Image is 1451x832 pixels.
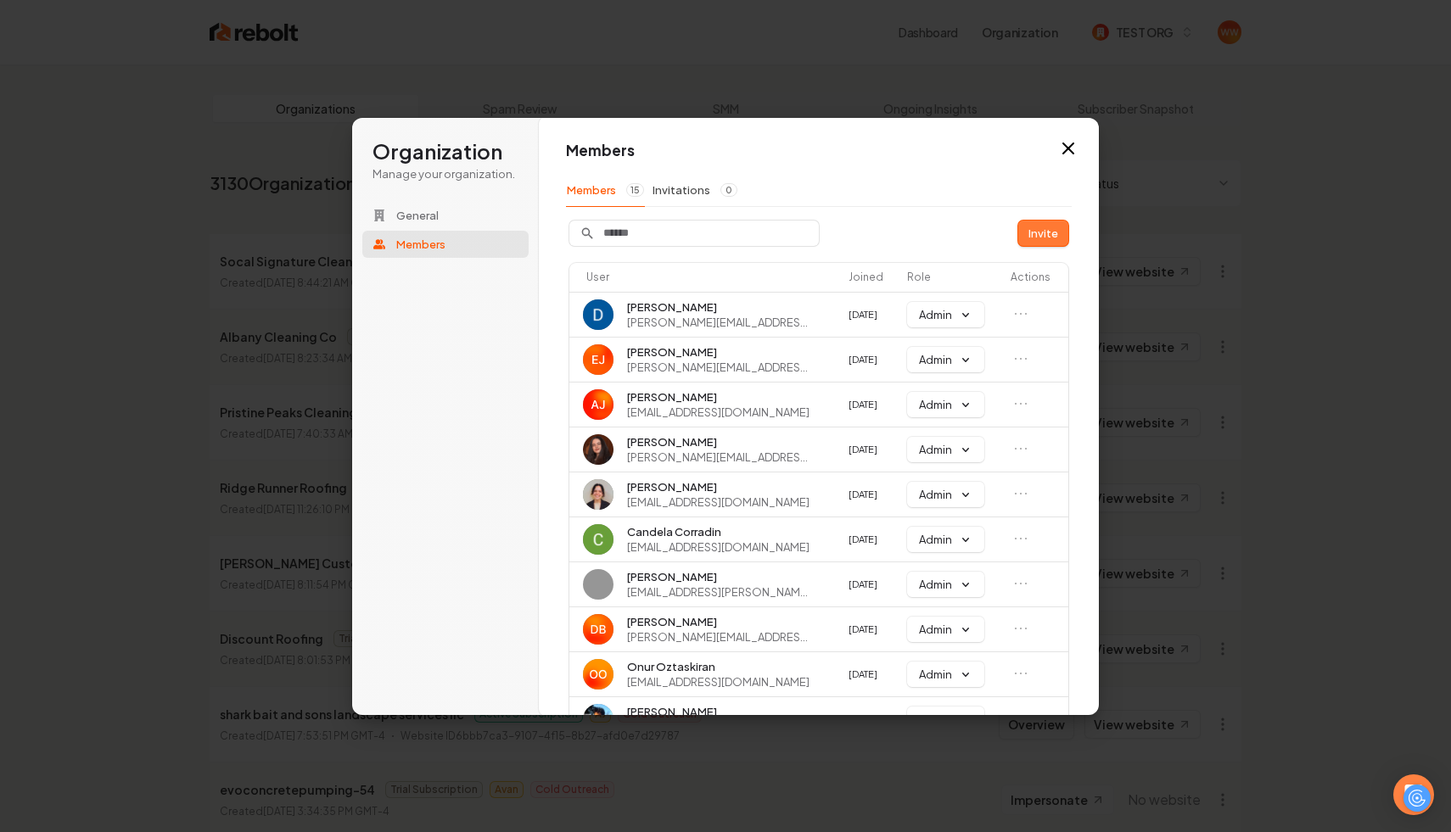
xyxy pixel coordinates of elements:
[1011,483,1031,504] button: Open menu
[842,263,900,292] th: Joined
[583,479,613,510] img: Brisa Leon
[627,299,717,315] span: [PERSON_NAME]
[907,572,984,597] button: Admin
[652,174,738,206] button: Invitations
[1011,438,1031,459] button: Open menu
[849,354,877,365] span: [DATE]
[583,434,613,465] img: Delfina Cavallaro
[566,141,1072,161] h1: Members
[627,315,812,330] span: [PERSON_NAME][EMAIL_ADDRESS][DOMAIN_NAME]
[907,527,984,552] button: Admin
[627,344,717,360] span: [PERSON_NAME]
[362,231,529,258] button: Members
[1011,304,1031,324] button: Open menu
[907,347,984,372] button: Admin
[627,614,717,629] span: [PERSON_NAME]
[1011,394,1031,414] button: Open menu
[907,617,984,642] button: Admin
[849,578,877,589] span: [DATE]
[396,208,439,223] span: General
[907,662,984,687] button: Admin
[1011,573,1031,594] button: Open menu
[373,138,518,165] h1: Organization
[1004,263,1068,292] th: Actions
[569,263,842,292] th: User
[907,302,984,327] button: Admin
[626,183,644,197] span: 15
[907,706,984,732] button: Admin
[907,392,984,417] button: Admin
[583,704,613,734] img: Aditya Nair
[627,494,810,510] span: [EMAIL_ADDRESS][DOMAIN_NAME]
[900,263,1004,292] th: Role
[627,405,810,420] span: [EMAIL_ADDRESS][DOMAIN_NAME]
[627,524,721,539] span: Candela Corradin
[396,237,445,252] span: Members
[627,584,812,600] span: [EMAIL_ADDRESS][PERSON_NAME][DOMAIN_NAME]
[583,524,613,555] img: Candela Corradin
[849,623,877,634] span: [DATE]
[849,489,877,500] span: [DATE]
[1011,349,1031,369] button: Open menu
[849,533,877,544] span: [DATE]
[849,399,877,410] span: [DATE]
[907,482,984,507] button: Admin
[627,450,812,465] span: [PERSON_NAME][EMAIL_ADDRESS][DOMAIN_NAME]
[849,444,877,455] span: [DATE]
[627,674,810,690] span: [EMAIL_ADDRESS][DOMAIN_NAME]
[627,360,812,375] span: [PERSON_NAME][EMAIL_ADDRESS][DOMAIN_NAME]
[1011,618,1031,639] button: Open menu
[583,659,613,690] img: Onur Oztaskiran
[627,659,715,674] span: Onur Oztaskiran
[1011,663,1031,684] button: Open menu
[849,713,877,724] span: [DATE]
[1011,708,1031,729] button: Open menu
[583,344,613,375] img: Eduard Joers
[720,183,737,197] span: 0
[627,479,717,494] span: [PERSON_NAME]
[373,166,518,181] p: Manage your organization.
[362,202,529,229] button: General
[583,569,613,600] img: Will Henderson
[627,569,717,584] span: [PERSON_NAME]
[849,668,877,679] span: [DATE]
[627,389,717,405] span: [PERSON_NAME]
[583,614,613,645] img: Damian Bednarz
[849,309,877,320] span: [DATE]
[566,174,645,207] button: Members
[583,389,613,420] img: Austin Jellison
[627,434,717,450] span: [PERSON_NAME]
[1018,221,1068,246] button: Invite
[627,629,812,645] span: [PERSON_NAME][EMAIL_ADDRESS][PERSON_NAME][DOMAIN_NAME]
[907,437,984,462] button: Admin
[627,539,810,555] span: [EMAIL_ADDRESS][DOMAIN_NAME]
[583,299,613,330] img: David Rice
[1011,528,1031,549] button: Open menu
[569,221,819,246] input: Search
[627,704,717,719] span: [PERSON_NAME]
